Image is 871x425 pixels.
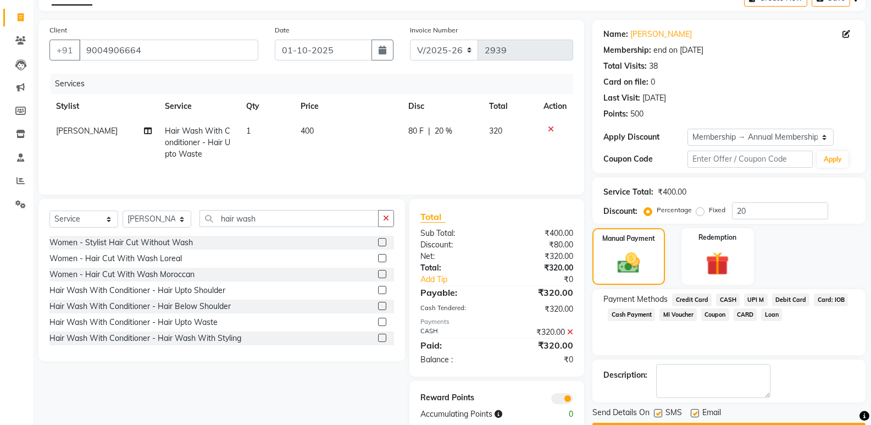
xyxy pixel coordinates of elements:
div: ₹320.00 [497,251,581,262]
th: Stylist [49,94,158,119]
div: ₹320.00 [497,262,581,274]
div: Payments [420,317,573,327]
div: Last Visit: [603,92,640,104]
a: [PERSON_NAME] [630,29,692,40]
span: 1 [246,126,251,136]
div: ₹0 [511,274,581,285]
div: Total: [412,262,497,274]
div: Service Total: [603,186,653,198]
img: _cash.svg [611,250,647,276]
span: Send Details On [592,407,650,421]
div: Apply Discount [603,131,687,143]
div: Payable: [412,286,497,299]
div: Accumulating Points [412,409,539,420]
span: UPI M [744,294,768,306]
label: Date [275,25,290,35]
div: [DATE] [642,92,666,104]
span: Email [702,407,721,421]
div: ₹320.00 [497,327,581,338]
div: end on [DATE] [653,45,703,56]
span: Cash Payment [608,308,655,321]
div: Sub Total: [412,228,497,239]
span: 400 [301,126,314,136]
div: Name: [603,29,628,40]
label: Invoice Number [410,25,458,35]
span: Card: IOB [814,294,848,306]
input: Search by Name/Mobile/Email/Code [79,40,258,60]
div: Cash Tendered: [412,303,497,315]
div: Card on file: [603,76,648,88]
div: Points: [603,108,628,120]
th: Service [158,94,240,119]
span: 80 F [408,125,424,137]
div: Net: [412,251,497,262]
div: ₹320.00 [497,339,581,352]
label: Client [49,25,67,35]
span: Total [420,211,446,223]
div: Discount: [603,206,637,217]
div: Reward Points [412,392,497,404]
label: Redemption [698,233,736,242]
div: ₹0 [497,354,581,366]
div: Services [51,74,581,94]
span: CARD [734,308,757,321]
th: Disc [402,94,483,119]
div: ₹80.00 [497,239,581,251]
span: 320 [489,126,502,136]
span: Hair Wash With Conditioner - Hair Upto Waste [165,126,230,159]
div: Women - Hair Cut With Wash Moroccan [49,269,195,280]
div: Hair Wash With Conditioner - Hair Upto Shoulder [49,285,225,296]
input: Enter Offer / Coupon Code [687,151,813,168]
div: ₹320.00 [497,286,581,299]
div: Hair Wash With Conditioner - Hair Wash With Styling [49,333,241,344]
span: CASH [716,294,740,306]
div: ₹400.00 [658,186,686,198]
span: Loan [761,308,782,321]
label: Manual Payment [602,234,655,244]
div: Total Visits: [603,60,647,72]
div: 500 [630,108,643,120]
div: ₹320.00 [497,303,581,315]
span: MI Voucher [659,308,697,321]
div: Women - Hair Cut With Wash Loreal [49,253,182,264]
div: 0 [539,409,581,420]
button: +91 [49,40,80,60]
th: Price [294,94,402,119]
span: Credit Card [672,294,712,306]
div: Discount: [412,239,497,251]
th: Total [482,94,537,119]
span: | [428,125,430,137]
div: Paid: [412,339,497,352]
th: Action [537,94,573,119]
span: Debit Card [772,294,810,306]
div: Description: [603,369,647,381]
div: ₹400.00 [497,228,581,239]
span: 20 % [435,125,452,137]
span: Payment Methods [603,294,668,305]
label: Percentage [657,205,692,215]
th: Qty [240,94,294,119]
div: 0 [651,76,655,88]
span: Coupon [701,308,729,321]
div: Coupon Code [603,153,687,165]
div: Hair Wash With Conditioner - Hair Upto Waste [49,317,218,328]
span: [PERSON_NAME] [56,126,118,136]
input: Search or Scan [199,210,379,227]
div: Balance : [412,354,497,366]
span: SMS [665,407,682,421]
button: Apply [817,151,848,168]
a: Add Tip [412,274,511,285]
div: Hair Wash With Conditioner - Hair Below Shoulder [49,301,231,312]
div: CASH [412,327,497,338]
div: 38 [649,60,658,72]
label: Fixed [709,205,725,215]
div: Women - Stylist Hair Cut Without Wash [49,237,193,249]
img: _gift.svg [698,249,736,278]
div: Membership: [603,45,651,56]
